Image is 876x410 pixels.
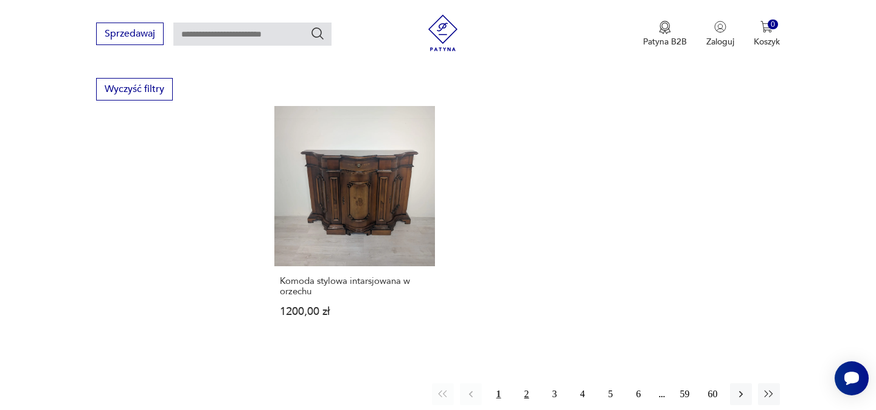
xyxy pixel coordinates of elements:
[643,21,687,48] button: Patyna B2B
[600,383,622,405] button: 5
[835,361,869,395] iframe: Smartsupp widget button
[643,21,687,48] a: Ikona medaluPatyna B2B
[754,21,780,48] button: 0Koszyk
[706,36,734,48] p: Zaloguj
[702,383,724,405] button: 60
[96,23,164,45] button: Sprzedawaj
[643,36,687,48] p: Patyna B2B
[96,78,173,101] button: Wyczyść filtry
[768,19,778,30] div: 0
[280,306,429,317] p: 1200,00 zł
[706,21,734,48] button: Zaloguj
[754,36,780,48] p: Koszyk
[280,276,429,297] h3: Komoda stylowa intarsjowana w orzechu
[714,21,726,33] img: Ikonka użytkownika
[659,21,671,34] img: Ikona medalu
[760,21,773,33] img: Ikona koszyka
[572,383,594,405] button: 4
[674,383,696,405] button: 59
[544,383,566,405] button: 3
[425,15,461,51] img: Patyna - sklep z meblami i dekoracjami vintage
[310,26,325,41] button: Szukaj
[274,106,434,341] a: Komoda stylowa intarsjowana w orzechuKomoda stylowa intarsjowana w orzechu1200,00 zł
[516,383,538,405] button: 2
[488,383,510,405] button: 1
[628,383,650,405] button: 6
[96,30,164,39] a: Sprzedawaj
